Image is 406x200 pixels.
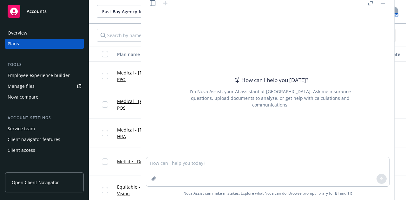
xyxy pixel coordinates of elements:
div: Employee experience builder [8,70,70,81]
a: Medical - [PERSON_NAME] POS [117,98,175,111]
input: Toggle Row Selected [102,130,108,136]
input: Toggle Row Selected [102,158,108,165]
div: Nova compare [8,92,38,102]
div: Client access [8,145,35,155]
button: East Bay Agency for Children [97,5,176,18]
span: Open Client Navigator [12,179,59,186]
div: Client navigator features [8,134,60,145]
a: Service team [5,124,84,134]
a: Nova compare [5,92,84,102]
div: How can I help you [DATE]? [232,76,308,84]
a: Equitable - Voluntary Vision [117,184,175,197]
a: Client navigator features [5,134,84,145]
a: MetLife - Dental PPO [117,158,161,165]
div: Plan name [117,51,168,58]
a: Medical - [PERSON_NAME] PPO [117,69,175,83]
input: Search by name [97,29,219,42]
a: Medical - [PERSON_NAME] HRA [117,126,175,140]
a: Employee experience builder [5,70,84,81]
div: Plans [8,39,19,49]
div: I'm Nova Assist, your AI assistant at [GEOGRAPHIC_DATA]. Ask me insurance questions, upload docum... [181,88,359,108]
a: TR [347,190,352,196]
input: Toggle Row Selected [102,101,108,108]
span: Accounts [27,9,47,14]
div: Manage files [8,81,35,91]
div: Overview [8,28,27,38]
a: Accounts [5,3,84,20]
span: Nova Assist can make mistakes. Explore what Nova can do: Browse prompt library for and [183,187,352,200]
div: Service team [8,124,35,134]
input: Toggle Row Selected [102,187,108,193]
span: East Bay Agency for Children [102,8,157,15]
a: Manage files [5,81,84,91]
a: Plans [5,39,84,49]
a: Client access [5,145,84,155]
button: Plan name [115,47,178,62]
a: Overview [5,28,84,38]
div: Account settings [5,115,84,121]
div: Tools [5,61,84,68]
input: Select all [102,51,108,57]
input: Toggle Row Selected [102,73,108,79]
a: BI [335,190,339,196]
